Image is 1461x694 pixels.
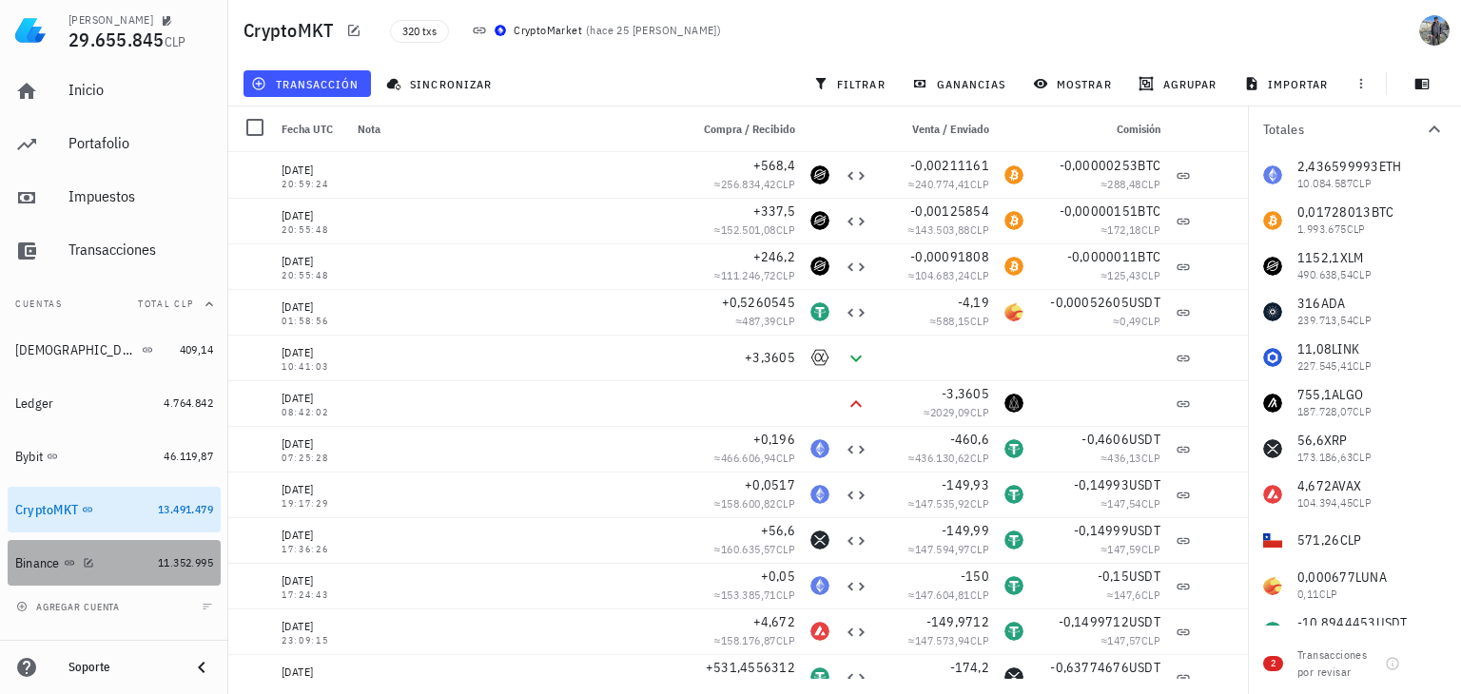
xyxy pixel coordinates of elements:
[714,268,795,282] span: ≈
[961,568,989,585] span: -150
[138,298,194,310] span: Total CLP
[776,451,795,465] span: CLP
[1138,248,1160,265] span: BTC
[1025,70,1123,97] button: mostrar
[910,202,989,220] span: -0,00125854
[912,122,989,136] span: Venta / Enviado
[282,499,342,509] div: 19:17:29
[282,571,342,590] div: [DATE]
[274,106,350,152] div: Fecha UTC
[714,451,795,465] span: ≈
[282,453,342,463] div: 07:25:28
[908,177,989,191] span: ≈
[970,405,989,419] span: CLP
[1060,202,1139,220] span: -0,00000151
[164,395,213,410] span: 4.764.842
[753,613,796,630] span: +4,672
[11,597,128,616] button: agregar cuenta
[15,395,54,412] div: Ledger
[1117,122,1160,136] span: Comisión
[68,187,213,205] div: Impuestos
[776,268,795,282] span: CLP
[8,540,221,586] a: Binance 11.352.995
[776,177,795,191] span: CLP
[942,522,989,539] span: -149,99
[810,211,829,230] div: XLM-icon
[810,302,829,321] div: USDT-icon
[905,70,1018,97] button: ganancias
[1101,268,1160,282] span: ≈
[875,106,997,152] div: Venta / Enviado
[721,633,776,647] span: 158.176,87
[1004,211,1023,230] div: BTC-icon
[753,248,796,265] span: +246,2
[15,502,78,518] div: CryptoMKT
[8,380,221,426] a: Ledger 4.764.842
[753,202,796,220] span: +337,5
[282,434,342,453] div: [DATE]
[1074,476,1129,493] span: -0,14993
[970,633,989,647] span: CLP
[1141,268,1160,282] span: CLP
[1297,646,1377,681] div: Transacciones por revisar
[970,222,989,237] span: CLP
[282,362,342,372] div: 10:41:03
[908,588,989,602] span: ≈
[1101,633,1160,647] span: ≈
[1107,542,1140,556] span: 147,59
[910,248,989,265] span: -0,00091808
[15,342,138,358] div: [DEMOGRAPHIC_DATA]
[1138,157,1160,174] span: BTC
[810,576,829,595] div: ETH-icon
[1141,633,1160,647] span: CLP
[916,76,1005,91] span: ganancias
[776,496,795,511] span: CLP
[681,106,803,152] div: Compra / Recibido
[915,588,970,602] span: 147.604,81
[165,33,186,50] span: CLP
[1141,222,1160,237] span: CLP
[915,496,970,511] span: 147.535,92
[1098,568,1129,585] span: -0,15
[1131,70,1228,97] button: agrupar
[68,134,213,152] div: Portafolio
[15,449,43,465] div: Bybit
[1129,568,1160,585] span: USDT
[936,314,969,328] span: 588,15
[255,76,359,91] span: transacción
[915,633,970,647] span: 147.573,94
[282,389,342,408] div: [DATE]
[1248,76,1329,91] span: importar
[180,342,213,357] span: 409,14
[926,613,989,630] span: -149,9712
[714,177,795,191] span: ≈
[1271,656,1276,671] span: 2
[810,667,829,686] div: USDT-icon
[68,81,213,99] div: Inicio
[1129,659,1160,676] span: USDT
[282,161,342,180] div: [DATE]
[379,70,504,97] button: sincronizar
[1101,451,1160,465] span: ≈
[243,15,341,46] h1: CryptoMKT
[1101,496,1160,511] span: ≈
[1101,542,1160,556] span: ≈
[1067,248,1139,265] span: -0,0000011
[15,555,60,571] div: Binance
[722,294,796,311] span: +0,5260545
[1107,451,1140,465] span: 436,13
[8,281,221,327] button: CuentasTotal CLP
[1107,268,1140,282] span: 125,43
[8,68,221,114] a: Inicio
[742,314,775,328] span: 487,39
[776,314,795,328] span: CLP
[1107,177,1140,191] span: 288,48
[1060,157,1139,174] span: -0,00000253
[950,431,990,448] span: -460,6
[1129,613,1160,630] span: USDT
[495,25,506,36] img: CryptoMKT
[282,252,342,271] div: [DATE]
[735,314,795,328] span: ≈
[1004,622,1023,641] div: USDT-icon
[243,70,371,97] button: transacción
